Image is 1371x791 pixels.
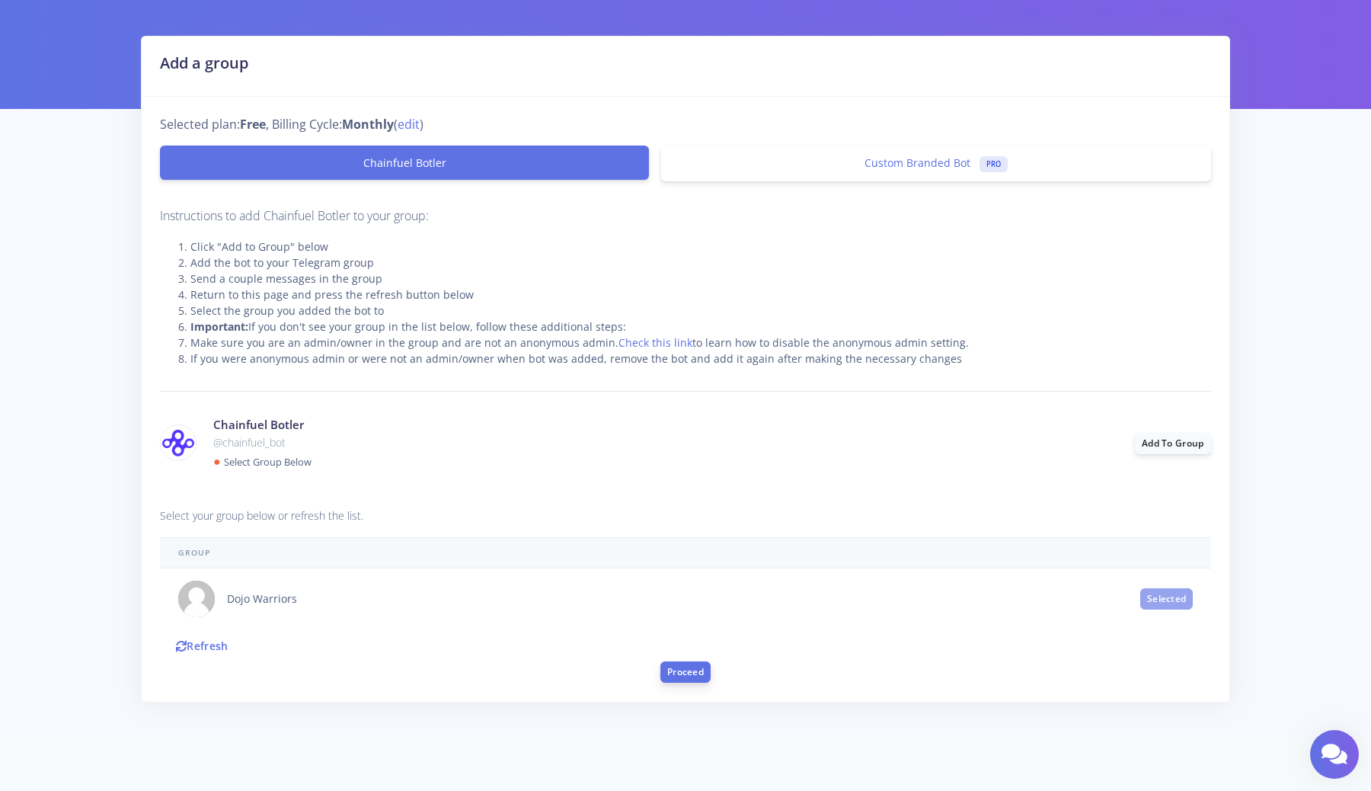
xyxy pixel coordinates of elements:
[618,335,692,350] a: Check this link
[213,453,221,469] span: ●
[213,434,1112,452] p: @chainfuel_bot
[190,319,248,334] strong: Important:
[240,115,266,133] strong: Free
[1135,433,1211,454] a: Add To Group
[398,115,420,133] a: edit
[864,155,970,170] span: Custom Branded Bot
[178,581,215,617] img: Image placeholder
[160,146,649,180] a: Chainfuel Botler
[160,629,244,662] a: Refresh
[227,591,297,606] span: Dojo Warriors
[213,416,1112,434] h4: Chainfuel Botler
[160,537,1211,568] th: Group
[190,319,1211,335] li: If you don't see your group in the list below, follow these additional steps:
[190,335,1211,351] li: Make sure you are an admin/owner in the group and are not an anonymous admin. to learn how to dis...
[149,115,1200,133] div: Selected plan: , Billing Cycle: ( )
[190,287,1211,303] li: Return to this page and press the refresh button below
[1140,588,1193,610] button: Selected
[161,428,196,457] img: chainfuel_bot
[980,156,1008,172] span: PRO
[342,115,394,133] strong: Monthly
[160,52,1211,75] h2: Add a group
[190,303,1211,319] li: Select the group you added the bot to
[190,351,1211,367] li: If you were anonymous admin or were not an admin/owner when bot was added, remove the bot and add...
[224,455,312,469] small: Select Group Below
[190,255,1211,271] li: Add the bot to your Telegram group
[190,271,1211,287] li: Send a couple messages in the group
[660,661,711,683] button: Proceed
[160,507,1211,525] p: Select your group below or refresh the list.
[190,239,1211,255] li: Click "Add to Group" below
[160,206,1211,226] p: Instructions to add Chainfuel Botler to your group:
